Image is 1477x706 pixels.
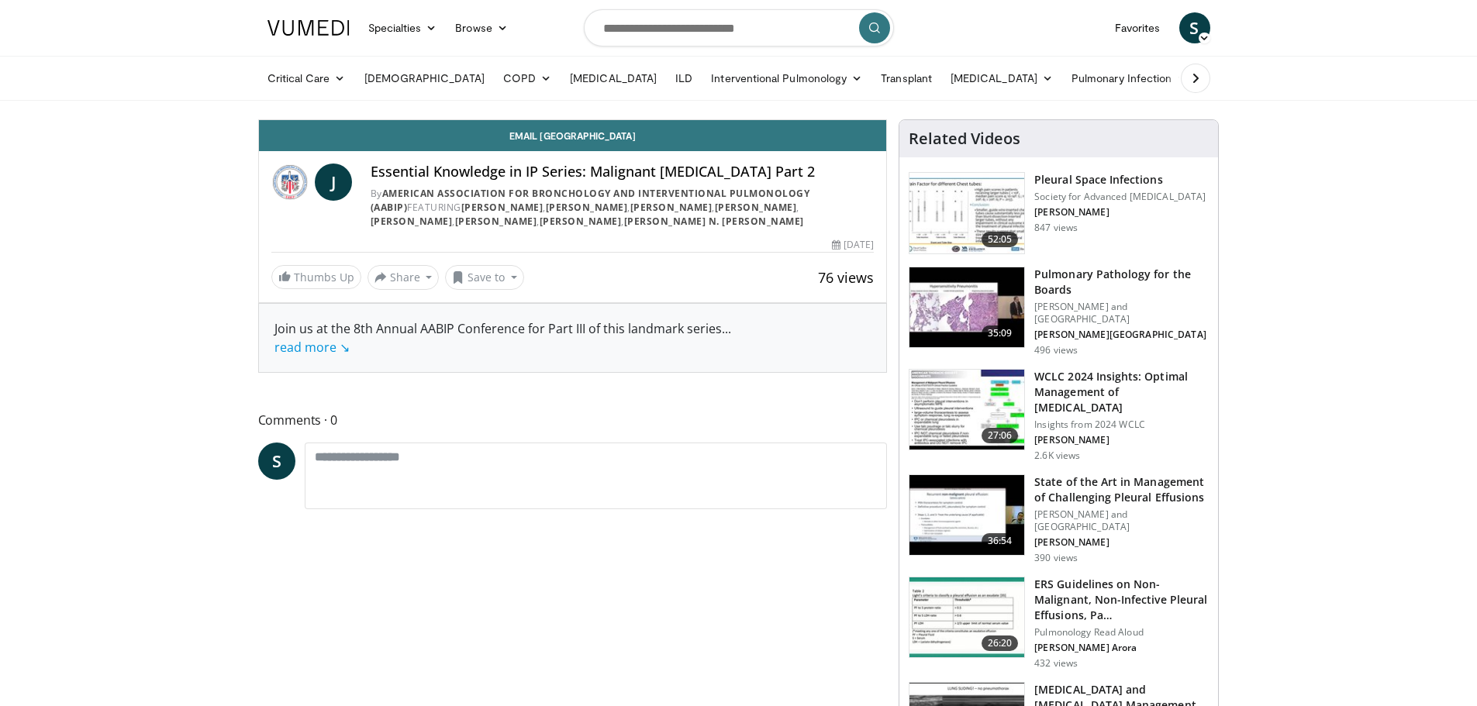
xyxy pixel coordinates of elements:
p: Insights from 2024 WCLC [1034,418,1209,431]
a: Transplant [871,63,941,94]
p: [PERSON_NAME] [1034,434,1209,446]
h3: WCLC 2024 Insights: Optimal Management of [MEDICAL_DATA] [1034,369,1209,415]
a: [PERSON_NAME] [371,215,453,228]
img: VuMedi Logo [267,20,350,36]
h3: ERS Guidelines on Non-Malignant, Non-Infective Pleural Effusions, Pa… [1034,577,1209,623]
h3: State of the Art in Management of Challenging Pleural Effusions [1034,474,1209,505]
a: 27:06 WCLC 2024 Insights: Optimal Management of [MEDICAL_DATA] Insights from 2024 WCLC [PERSON_NA... [909,369,1209,462]
p: 390 views [1034,552,1078,564]
a: [PERSON_NAME] [455,215,537,228]
p: [PERSON_NAME] and [GEOGRAPHIC_DATA] [1034,508,1209,533]
a: Critical Care [258,63,355,94]
p: Society for Advanced [MEDICAL_DATA] [1034,191,1206,203]
h3: Pleural Space Infections [1034,172,1206,188]
span: ... [274,320,731,356]
a: Browse [446,12,517,43]
p: [PERSON_NAME][GEOGRAPHIC_DATA] [1034,329,1209,341]
p: [PERSON_NAME] [1034,206,1206,219]
a: [PERSON_NAME] N. [PERSON_NAME] [624,215,804,228]
a: 26:20 ERS Guidelines on Non-Malignant, Non-Infective Pleural Effusions, Pa… Pulmonology Read Alou... [909,577,1209,670]
img: 31eba31b-0c8b-490d-b502-8f3489415af0.150x105_q85_crop-smart_upscale.jpg [909,577,1024,658]
a: Pulmonary Infection [1062,63,1196,94]
a: [DEMOGRAPHIC_DATA] [355,63,494,94]
a: S [258,443,295,480]
div: [DATE] [832,238,874,252]
div: Join us at the 8th Annual AABIP Conference for Part III of this landmark series [274,319,871,356]
a: Specialties [359,12,447,43]
p: 432 views [1034,657,1078,670]
h4: Related Videos [909,129,1020,148]
p: [PERSON_NAME] [1034,536,1209,549]
p: [PERSON_NAME] and [GEOGRAPHIC_DATA] [1034,301,1209,325]
span: 76 views [818,268,874,287]
span: 35:09 [982,325,1019,341]
a: Interventional Pulmonology [702,63,871,94]
a: [PERSON_NAME] [630,201,713,214]
a: [PERSON_NAME] [540,215,622,228]
p: 496 views [1034,344,1078,356]
span: 26:20 [982,635,1019,651]
a: read more ↘ [274,339,350,356]
span: Comments 0 [258,410,888,430]
a: 36:54 State of the Art in Management of Challenging Pleural Effusions [PERSON_NAME] and [GEOGRAPH... [909,474,1209,564]
span: 27:06 [982,428,1019,443]
img: 3a403bee-3229-45b3-a430-6154aa75147a.150x105_q85_crop-smart_upscale.jpg [909,370,1024,450]
p: Pulmonology Read Aloud [1034,626,1209,639]
span: 36:54 [982,533,1019,549]
img: fb57aec0-15a0-4ba7-a3d2-46a55252101d.150x105_q85_crop-smart_upscale.jpg [909,267,1024,348]
p: 2.6K views [1034,449,1080,462]
a: [MEDICAL_DATA] [561,63,666,94]
a: [PERSON_NAME] [461,201,544,214]
a: Favorites [1106,12,1170,43]
a: COPD [494,63,561,94]
span: 52:05 [982,232,1019,247]
a: Thumbs Up [271,265,361,289]
a: ILD [666,63,702,94]
a: J [315,164,352,201]
button: Save to [445,265,524,290]
p: 847 views [1034,222,1078,234]
h3: Pulmonary Pathology for the Boards [1034,267,1209,298]
a: 35:09 Pulmonary Pathology for the Boards [PERSON_NAME] and [GEOGRAPHIC_DATA] [PERSON_NAME][GEOGRA... [909,267,1209,356]
img: 35da1b2e-e06e-46cd-91b6-ae21797a2035.150x105_q85_crop-smart_upscale.jpg [909,475,1024,556]
a: [PERSON_NAME] [546,201,628,214]
a: Email [GEOGRAPHIC_DATA] [259,120,887,151]
img: American Association for Bronchology and Interventional Pulmonology (AABIP) [271,164,309,201]
a: 52:05 Pleural Space Infections Society for Advanced [MEDICAL_DATA] [PERSON_NAME] 847 views [909,172,1209,254]
button: Share [368,265,440,290]
div: By FEATURING , , , , , , , [371,187,875,229]
img: c3619b51-c3a0-49e4-9a95-3f69edafa347.150x105_q85_crop-smart_upscale.jpg [909,173,1024,253]
a: American Association for Bronchology and Interventional Pulmonology (AABIP) [371,187,810,214]
input: Search topics, interventions [584,9,894,46]
h4: Essential Knowledge in IP Series: Malignant [MEDICAL_DATA] Part 2 [371,164,875,181]
a: [MEDICAL_DATA] [941,63,1062,94]
a: [PERSON_NAME] [715,201,797,214]
p: [PERSON_NAME] Arora [1034,642,1209,654]
a: S [1179,12,1210,43]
